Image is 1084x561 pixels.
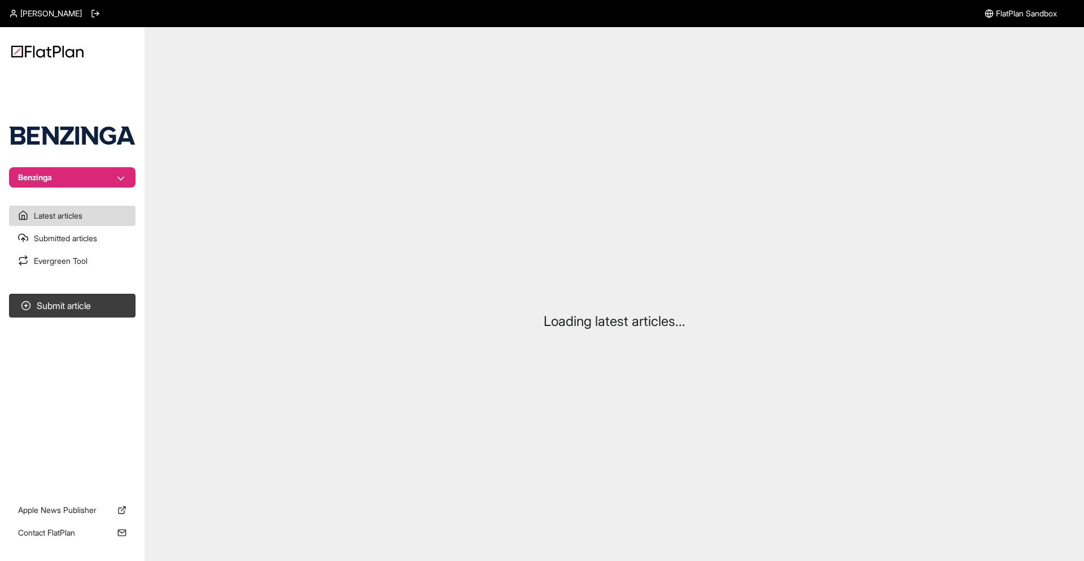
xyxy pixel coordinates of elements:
[9,8,82,19] a: [PERSON_NAME]
[9,500,135,520] a: Apple News Publisher
[9,167,135,188] button: Benzinga
[9,228,135,249] a: Submitted articles
[9,294,135,318] button: Submit article
[11,45,84,58] img: Logo
[20,8,82,19] span: [PERSON_NAME]
[9,523,135,543] a: Contact FlatPlan
[9,251,135,271] a: Evergreen Tool
[996,8,1057,19] span: FlatPlan Sandbox
[544,312,685,330] p: Loading latest articles...
[9,127,135,145] img: Publication Logo
[9,206,135,226] a: Latest articles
